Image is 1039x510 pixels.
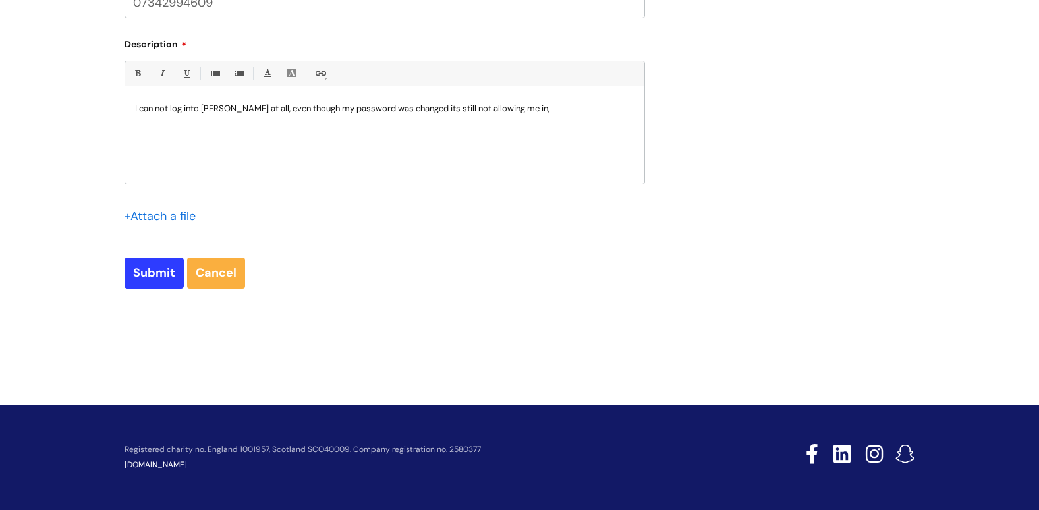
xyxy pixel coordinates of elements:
[312,65,328,82] a: Link
[125,206,204,227] div: Attach a file
[283,65,300,82] a: Back Color
[125,459,187,470] a: [DOMAIN_NAME]
[135,103,634,115] p: I can not log into [PERSON_NAME] at all, even though my password was changed its still not allowi...
[125,445,712,454] p: Registered charity no. England 1001957, Scotland SCO40009. Company registration no. 2580377
[231,65,247,82] a: 1. Ordered List (Ctrl-Shift-8)
[125,34,645,50] label: Description
[187,258,245,288] a: Cancel
[125,258,184,288] input: Submit
[259,65,275,82] a: Font Color
[178,65,194,82] a: Underline(Ctrl-U)
[206,65,223,82] a: • Unordered List (Ctrl-Shift-7)
[154,65,170,82] a: Italic (Ctrl-I)
[129,65,146,82] a: Bold (Ctrl-B)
